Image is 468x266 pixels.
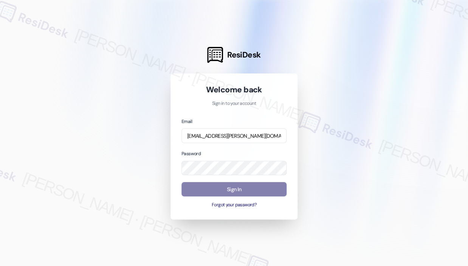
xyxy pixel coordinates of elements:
[207,47,223,63] img: ResiDesk Logo
[227,50,261,60] span: ResiDesk
[181,100,287,107] p: Sign in to your account
[181,151,201,157] label: Password
[181,128,287,143] input: name@example.com
[181,202,287,208] button: Forgot your password?
[181,84,287,95] h1: Welcome back
[181,182,287,197] button: Sign In
[181,118,192,124] label: Email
